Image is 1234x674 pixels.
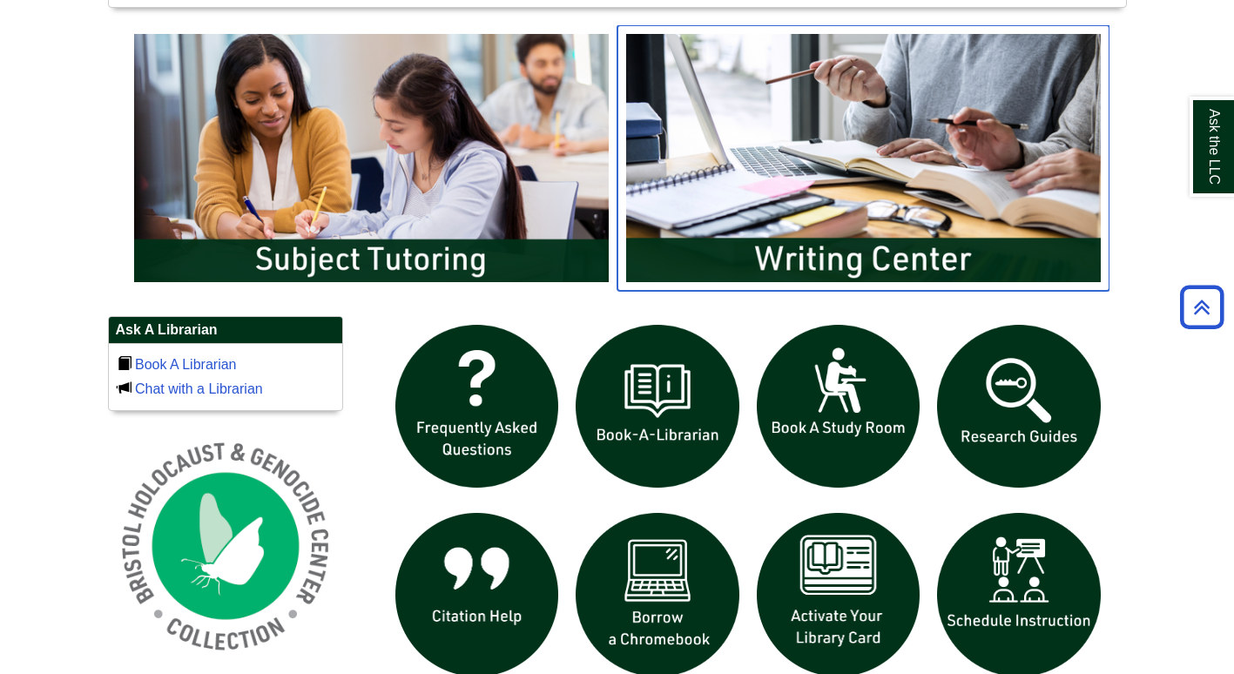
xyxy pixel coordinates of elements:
div: slideshow [125,25,1109,298]
h2: Ask A Librarian [109,317,342,344]
img: Subject Tutoring Information [125,25,617,290]
img: book a study room icon links to book a study room web page [748,316,929,497]
img: frequently asked questions [387,316,568,497]
img: Writing Center Information [617,25,1109,290]
a: Chat with a Librarian [135,381,263,396]
img: Holocaust and Genocide Collection [108,428,343,664]
img: Research Guides icon links to research guides web page [928,316,1109,497]
a: Book A Librarian [135,357,237,372]
a: Back to Top [1174,295,1230,319]
img: Book a Librarian icon links to book a librarian web page [567,316,748,497]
